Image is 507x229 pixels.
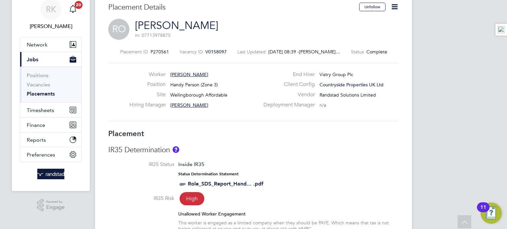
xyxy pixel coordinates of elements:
[120,49,148,55] label: Placement ID
[151,49,169,55] span: P270561
[320,82,384,88] span: Countryside Properties UK Ltd
[259,91,315,98] label: Vendor
[20,103,82,117] button: Timesheets
[27,107,54,113] span: Timesheets
[259,81,315,88] label: Client Config
[129,81,166,88] label: Position
[20,52,82,67] button: Jobs
[180,49,203,55] label: Vacancy ID
[237,49,266,55] label: Last Updated
[27,91,55,97] a: Placements
[366,49,387,55] span: Complete
[170,92,227,98] span: Wellingborough Affordable
[320,102,326,108] span: n/a
[129,91,166,98] label: Site
[20,37,82,52] button: Network
[259,71,315,78] label: End Hirer
[46,5,56,14] span: RK
[37,169,65,179] img: randstad-logo-retina.png
[320,72,353,77] span: Vistry Group Plc
[27,72,49,78] a: Positions
[20,67,82,102] div: Jobs
[481,203,502,224] button: Open Resource Center, 11 new notifications
[299,49,340,55] span: [PERSON_NAME]…
[20,147,82,162] button: Preferences
[480,207,486,216] div: 11
[108,129,144,138] b: Placement
[135,32,171,38] span: m: 07713978875
[173,146,179,153] button: About IR35
[170,72,208,77] span: [PERSON_NAME]
[108,19,129,40] span: RO
[27,137,46,143] span: Reports
[20,22,82,30] span: Russell Kerley
[188,181,263,187] a: Role_SDS_Report_Hand... .pdf
[37,199,65,212] a: Powered byEngage
[320,92,376,98] span: Randstad Solutions Limited
[135,19,218,32] a: [PERSON_NAME]
[259,101,315,108] label: Deployment Manager
[20,169,82,179] a: Go to home page
[129,101,166,108] label: Hiring Manager
[170,102,208,108] span: [PERSON_NAME]
[359,3,386,11] button: Unfollow
[27,152,55,158] span: Preferences
[351,49,364,55] label: Status
[75,1,83,9] span: 20
[27,81,50,88] a: Vacancies
[108,195,174,202] label: IR35 Risk
[108,145,399,155] h3: IR35 Determination
[108,3,354,12] h3: Placement Details
[205,49,227,55] span: V0158097
[170,82,218,88] span: Handy Person (Zone 3)
[27,56,38,63] span: Jobs
[20,118,82,132] button: Finance
[178,211,399,217] div: Unallowed Worker Engagement
[178,161,204,167] span: Inside IR35
[108,161,174,168] label: IR35 Status
[180,192,204,205] span: High
[46,199,65,205] span: Powered by
[129,71,166,78] label: Worker
[27,122,45,128] span: Finance
[46,205,65,210] span: Engage
[20,132,82,147] button: Reports
[268,49,299,55] span: [DATE] 08:39 -
[27,42,48,48] span: Network
[178,172,239,176] strong: Status Determination Statement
